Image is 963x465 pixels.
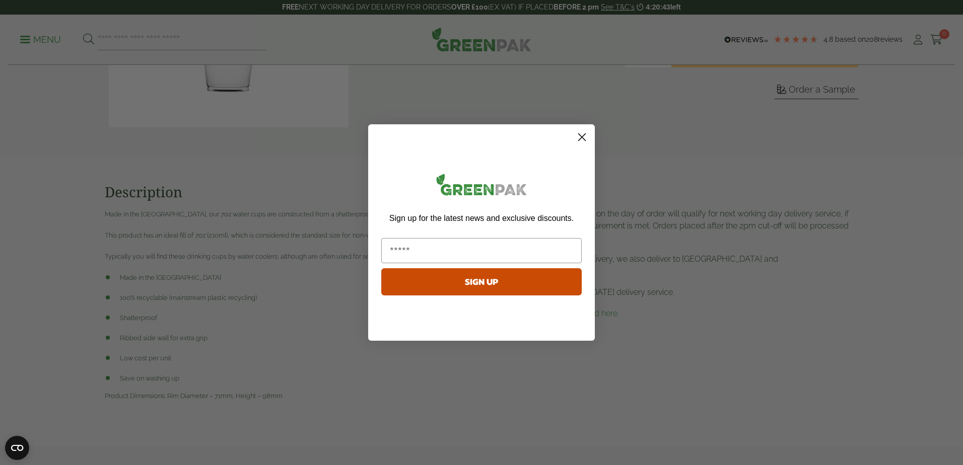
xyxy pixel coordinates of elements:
span: Sign up for the latest news and exclusive discounts. [389,214,574,222]
img: greenpak_logo [381,170,582,203]
button: Open CMP widget [5,436,29,460]
input: Email [381,238,582,263]
button: Close dialog [573,128,591,146]
button: SIGN UP [381,268,582,295]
